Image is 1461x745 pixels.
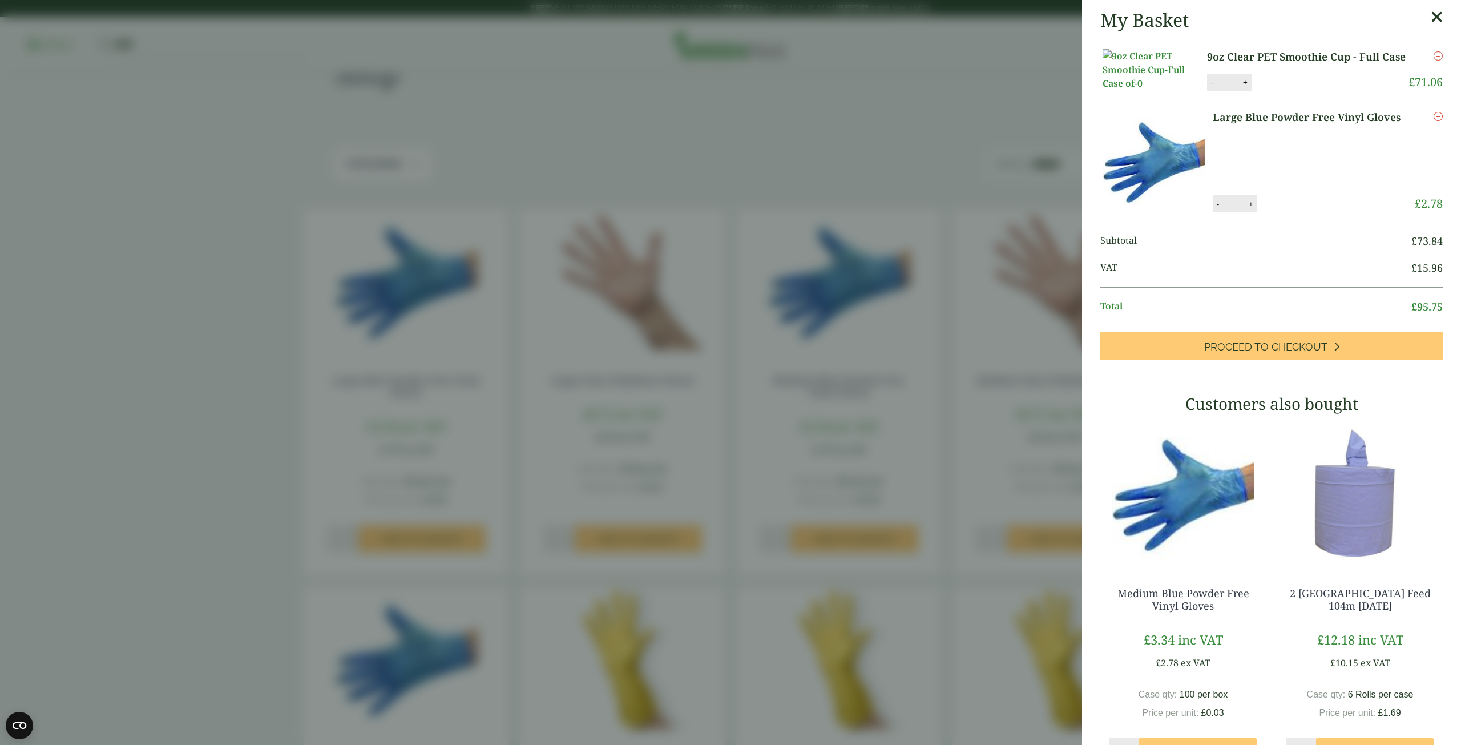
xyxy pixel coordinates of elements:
[1415,196,1421,211] span: £
[1142,708,1198,718] span: Price per unit:
[1240,78,1251,87] button: +
[1144,631,1175,648] bdi: 3.34
[1181,657,1210,669] span: ex VAT
[1411,234,1443,248] bdi: 73.84
[1411,300,1417,313] span: £
[1213,110,1408,125] a: Large Blue Powder Free Vinyl Gloves
[1100,299,1411,315] span: Total
[1245,199,1257,209] button: +
[1100,260,1411,276] span: VAT
[1361,657,1390,669] span: ex VAT
[1317,631,1355,648] bdi: 12.18
[1408,74,1415,90] span: £
[1330,657,1358,669] bdi: 10.15
[1277,422,1443,565] img: 3630017-2-Ply-Blue-Centre-Feed-104m
[1408,74,1443,90] bdi: 71.06
[1201,708,1206,718] span: £
[1434,110,1443,123] a: Remove this item
[1100,394,1443,414] h3: Customers also bought
[1207,49,1407,65] a: 9oz Clear PET Smoothie Cup - Full Case
[1348,690,1414,699] span: 6 Rolls per case
[1307,690,1346,699] span: Case qty:
[1100,9,1189,31] h2: My Basket
[1100,422,1266,565] img: 4130015J-Blue-Vinyl-Powder-Free-Gloves-Medium
[1411,261,1417,275] span: £
[6,712,33,739] button: Open CMP widget
[1180,690,1228,699] span: 100 per box
[1319,708,1375,718] span: Price per unit:
[1100,332,1443,360] a: Proceed to Checkout
[1411,261,1443,275] bdi: 15.96
[1156,657,1179,669] bdi: 2.78
[1378,708,1383,718] span: £
[1139,690,1177,699] span: Case qty:
[1103,49,1205,90] img: 9oz Clear PET Smoothie Cup-Full Case of-0
[1178,631,1223,648] span: inc VAT
[1358,631,1403,648] span: inc VAT
[1378,708,1401,718] bdi: 1.69
[1411,300,1443,313] bdi: 95.75
[1201,708,1224,718] bdi: 0.03
[1317,631,1324,648] span: £
[1100,233,1411,249] span: Subtotal
[1434,49,1443,63] a: Remove this item
[1290,586,1431,613] a: 2 [GEOGRAPHIC_DATA] Feed 104m [DATE]
[1415,196,1443,211] bdi: 2.78
[1411,234,1417,248] span: £
[1156,657,1161,669] span: £
[1117,586,1249,613] a: Medium Blue Powder Free Vinyl Gloves
[1144,631,1151,648] span: £
[1213,199,1222,209] button: -
[1204,341,1327,353] span: Proceed to Checkout
[1330,657,1335,669] span: £
[1208,78,1217,87] button: -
